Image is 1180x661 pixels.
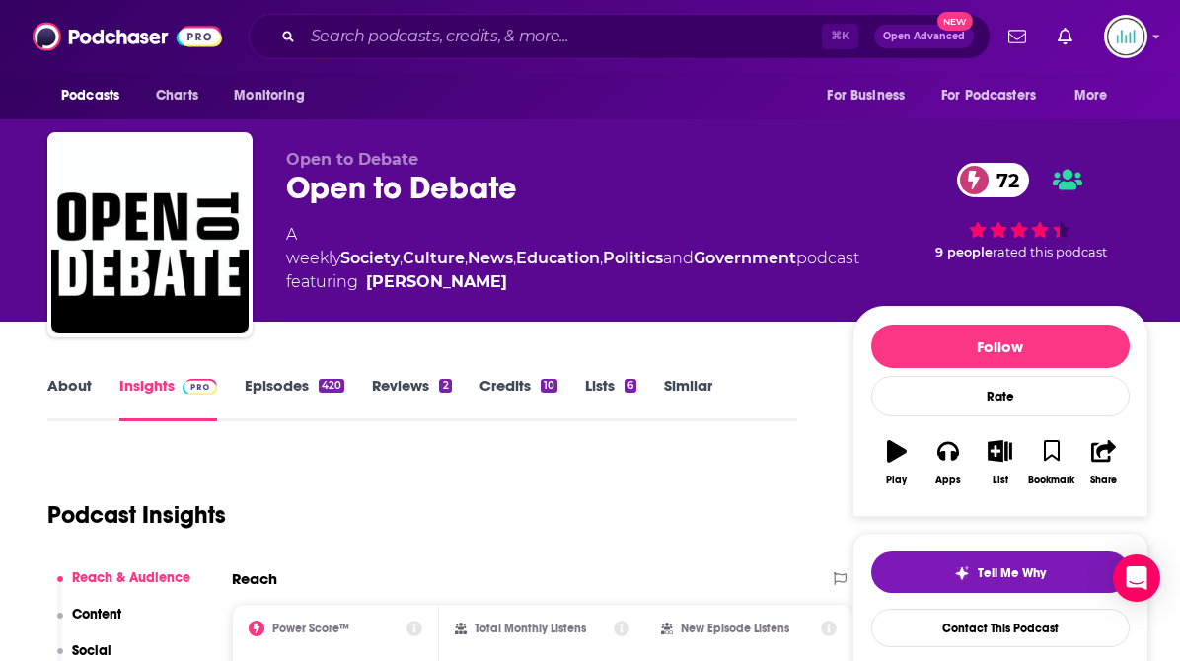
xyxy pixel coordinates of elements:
a: John Donvan [366,270,507,294]
div: A weekly podcast [286,223,859,294]
button: Show profile menu [1104,15,1147,58]
button: List [974,427,1025,498]
button: open menu [1061,77,1133,114]
h2: Total Monthly Listens [475,622,586,635]
div: 6 [625,379,636,393]
button: Bookmark [1026,427,1077,498]
span: , [600,249,603,267]
p: Reach & Audience [72,569,190,586]
button: Apps [922,427,974,498]
div: Play [886,475,907,486]
button: Open AdvancedNew [874,25,974,48]
div: 72 9 peoplerated this podcast [891,150,1148,272]
a: Lists6 [585,376,636,421]
div: Share [1090,475,1117,486]
div: 2 [439,379,451,393]
a: Contact This Podcast [871,609,1130,647]
a: Charts [143,77,210,114]
button: open menu [47,77,145,114]
h2: New Episode Listens [681,622,789,635]
span: New [937,12,973,31]
span: , [513,249,516,267]
img: Podchaser - Follow, Share and Rate Podcasts [33,18,222,55]
a: News [468,249,513,267]
div: Open Intercom Messenger [1113,554,1160,602]
input: Search podcasts, credits, & more... [303,21,822,52]
button: Play [871,427,922,498]
a: Similar [664,376,712,421]
div: List [993,475,1008,486]
img: Podchaser Pro [183,379,217,395]
a: Culture [403,249,465,267]
span: 72 [977,163,1029,197]
span: Charts [156,82,198,110]
button: open menu [813,77,929,114]
button: Content [57,606,122,642]
h2: Reach [232,569,277,588]
span: 9 people [935,245,993,259]
span: rated this podcast [993,245,1107,259]
img: tell me why sparkle [954,565,970,581]
p: Social [72,642,111,659]
button: Follow [871,325,1130,368]
div: Rate [871,376,1130,416]
span: Podcasts [61,82,119,110]
span: Open to Debate [286,150,418,169]
div: 420 [319,379,344,393]
button: tell me why sparkleTell Me Why [871,551,1130,593]
button: open menu [928,77,1065,114]
span: For Podcasters [941,82,1036,110]
h1: Podcast Insights [47,500,226,530]
span: , [465,249,468,267]
span: More [1074,82,1108,110]
button: open menu [220,77,330,114]
div: Apps [935,475,961,486]
span: Open Advanced [883,32,965,41]
img: Open to Debate [51,136,249,333]
span: Logged in as podglomerate [1104,15,1147,58]
a: Education [516,249,600,267]
img: User Profile [1104,15,1147,58]
span: featuring [286,270,859,294]
span: Tell Me Why [978,565,1046,581]
div: Bookmark [1028,475,1074,486]
a: Politics [603,249,663,267]
a: InsightsPodchaser Pro [119,376,217,421]
span: Monitoring [234,82,304,110]
span: For Business [827,82,905,110]
span: , [400,249,403,267]
a: Credits10 [479,376,557,421]
a: 72 [957,163,1029,197]
div: 10 [541,379,557,393]
span: ⌘ K [822,24,858,49]
a: Reviews2 [372,376,451,421]
a: About [47,376,92,421]
div: Search podcasts, credits, & more... [249,14,991,59]
a: Show notifications dropdown [1050,20,1080,53]
a: Episodes420 [245,376,344,421]
p: Content [72,606,121,623]
a: Show notifications dropdown [1000,20,1034,53]
button: Reach & Audience [57,569,191,606]
a: Society [340,249,400,267]
a: Government [694,249,796,267]
h2: Power Score™ [272,622,349,635]
button: Share [1077,427,1129,498]
span: and [663,249,694,267]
